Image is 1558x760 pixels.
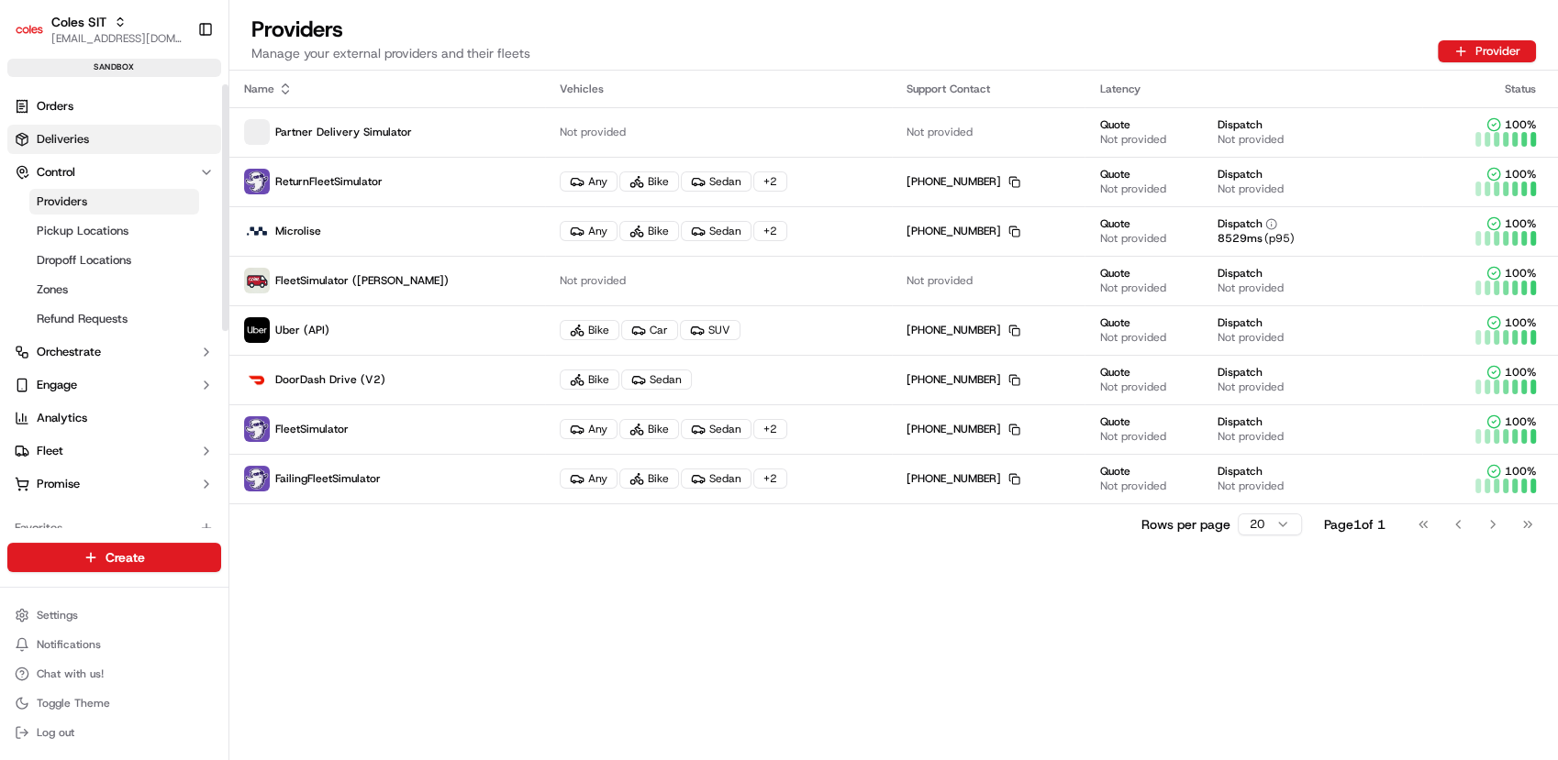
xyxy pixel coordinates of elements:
[106,548,145,567] span: Create
[1099,429,1165,444] span: Not provided
[1217,231,1262,246] span: 8529 ms
[51,13,106,31] button: Coles SIT
[62,193,232,208] div: We're available if you need us!
[7,543,221,572] button: Create
[753,419,787,439] div: + 2
[1217,216,1277,231] button: Dispatch
[560,369,619,390] div: Bike
[244,268,270,293] img: coles.png
[560,273,626,288] span: Not provided
[1217,281,1283,295] span: Not provided
[1099,117,1130,132] span: Quote
[275,174,383,189] span: ReturnFleetSimulator
[275,471,381,486] span: FailingFleetSimulator
[7,337,221,367] button: Orchestrate
[275,422,349,436] span: FleetSimulator
[275,372,385,387] span: DoorDash Drive (V2)
[7,125,221,154] a: Deliveries
[753,468,787,489] div: + 2
[1505,315,1536,330] span: 100 %
[1505,414,1536,429] span: 100 %
[907,82,1071,96] div: Support Contact
[1099,231,1165,246] span: Not provided
[560,82,877,96] div: Vehicles
[619,221,679,241] div: Bike
[907,372,1020,387] div: [PHONE_NUMBER]
[37,476,80,492] span: Promise
[1217,182,1283,196] span: Not provided
[907,471,1020,486] div: [PHONE_NUMBER]
[244,169,270,194] img: FleetSimulator.png
[37,193,87,210] span: Providers
[1217,429,1283,444] span: Not provided
[1217,117,1262,132] span: Dispatch
[244,317,270,343] img: uber-new-logo.jpeg
[37,696,110,710] span: Toggle Theme
[1099,132,1165,147] span: Not provided
[1099,216,1130,231] span: Quote
[1217,132,1283,147] span: Not provided
[48,118,330,138] input: Got a question? Start typing here...
[18,73,334,103] p: Welcome 👋
[29,189,199,215] a: Providers
[7,7,190,51] button: Coles SITColes SIT[EMAIL_ADDRESS][DOMAIN_NAME]
[244,416,270,442] img: FleetSimulator.png
[7,661,221,687] button: Chat with us!
[1099,266,1130,281] span: Quote
[7,720,221,745] button: Log out
[1505,266,1536,281] span: 100 %
[621,369,692,390] div: Sedan
[15,15,44,44] img: Coles SIT
[1324,515,1386,534] div: Page 1 of 1
[907,273,973,288] span: Not provided
[129,310,222,325] a: Powered byPylon
[1099,380,1165,394] span: Not provided
[560,125,626,139] span: Not provided
[18,175,51,208] img: 1736555255976-a54dd68f-1ca7-489b-9aae-adbdc363a1c4
[7,436,221,466] button: Fleet
[1099,281,1165,295] span: Not provided
[1505,167,1536,182] span: 100 %
[753,221,787,241] div: + 2
[7,469,221,499] button: Promise
[1217,167,1262,182] span: Dispatch
[37,164,75,181] span: Control
[7,602,221,628] button: Settings
[37,98,73,115] span: Orders
[7,513,221,543] div: Favorites
[907,125,973,139] span: Not provided
[1217,365,1262,380] span: Dispatch
[680,320,740,340] div: SUV
[1099,365,1130,380] span: Quote
[37,666,104,681] span: Chat with us!
[681,171,751,192] div: Sedan
[29,248,199,273] a: Dropoff Locations
[275,224,321,238] span: Microlise
[37,281,68,298] span: Zones
[1099,414,1130,429] span: Quote
[619,419,679,439] div: Bike
[275,323,329,337] span: Uber (API)
[251,15,530,44] h1: Providers
[619,468,679,489] div: Bike
[1217,315,1262,330] span: Dispatch
[1263,231,1294,246] span: (p95)
[29,277,199,303] a: Zones
[1217,330,1283,345] span: Not provided
[275,125,412,139] span: Partner Delivery Simulator
[1438,40,1536,62] button: Provider
[1099,82,1407,96] div: Latency
[37,377,77,393] span: Engage
[244,218,270,244] img: microlise_logo.jpeg
[62,175,301,193] div: Start new chat
[1099,315,1130,330] span: Quote
[753,171,787,192] div: + 2
[244,82,530,96] div: Name
[148,259,302,292] a: 💻API Documentation
[312,181,334,203] button: Start new chat
[37,266,140,284] span: Knowledge Base
[907,224,1020,238] div: [PHONE_NUMBER]
[1505,365,1536,380] span: 100 %
[7,403,221,433] a: Analytics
